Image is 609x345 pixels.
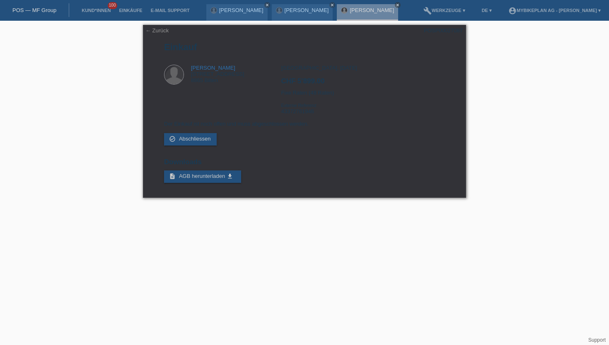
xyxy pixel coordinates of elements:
[164,42,445,52] h1: Einkauf
[164,121,445,127] p: Der Einkauf ist noch offen und muss abgeschlossen werden.
[179,136,211,142] span: Abschliessen
[164,133,217,146] a: check_circle_outline Abschliessen
[423,7,432,15] i: build
[478,8,496,13] a: DE ▾
[330,3,334,7] i: close
[219,7,263,13] a: [PERSON_NAME]
[164,158,445,170] h2: Downloads
[281,65,445,121] div: [GEOGRAPHIC_DATA], [DATE] Fixe Raten (48 Raten) 43372761946
[504,8,605,13] a: account_circleMybikeplan AG - [PERSON_NAME] ▾
[145,27,169,34] a: ← Zurück
[115,8,146,13] a: Einkäufe
[108,2,118,9] span: 100
[395,2,401,8] a: close
[329,2,335,8] a: close
[281,103,317,108] span: Externe Referenz
[179,173,225,179] span: AGB herunterladen
[265,3,269,7] i: close
[588,337,606,343] a: Support
[12,7,56,13] a: POS — MF Group
[285,7,329,13] a: [PERSON_NAME]
[77,8,115,13] a: Kund*innen
[164,170,241,183] a: description AGB herunterladen get_app
[264,2,270,8] a: close
[169,173,176,180] i: description
[191,65,244,83] div: [STREET_ADDRESS] 8865 Bilten
[350,7,394,13] a: [PERSON_NAME]
[508,7,517,15] i: account_circle
[424,27,463,34] div: POSP00027087
[281,77,445,90] h2: CHF 5'899.00
[396,3,400,7] i: close
[191,65,235,71] a: [PERSON_NAME]
[169,136,176,142] i: check_circle_outline
[147,8,194,13] a: E-Mail Support
[419,8,469,13] a: buildWerkzeuge ▾
[227,173,233,180] i: get_app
